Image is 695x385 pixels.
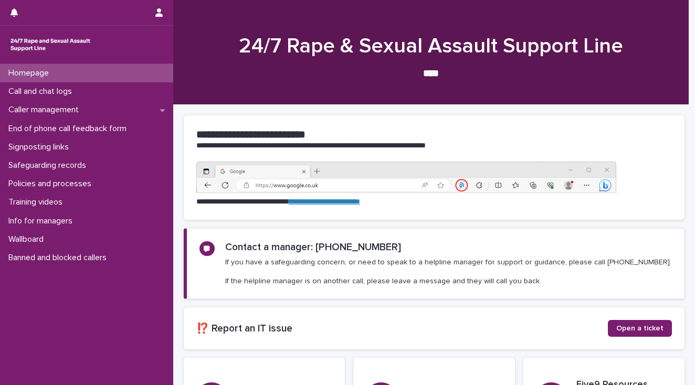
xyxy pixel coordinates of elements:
[4,253,115,263] p: Banned and blocked callers
[184,34,678,59] h1: 24/7 Rape & Sexual Assault Support Line
[608,320,672,337] a: Open a ticket
[8,34,92,55] img: rhQMoQhaT3yELyF149Cw
[4,68,57,78] p: Homepage
[4,234,52,244] p: Wallboard
[4,179,100,189] p: Policies and processes
[4,124,135,134] p: End of phone call feedback form
[4,216,81,226] p: Info for managers
[225,258,671,286] p: If you have a safeguarding concern, or need to speak to a helpline manager for support or guidanc...
[616,325,664,332] span: Open a ticket
[196,323,608,335] h2: ⁉️ Report an IT issue
[4,197,71,207] p: Training videos
[4,142,77,152] p: Signposting links
[4,87,80,97] p: Call and chat logs
[4,105,87,115] p: Caller management
[196,162,616,193] img: https%3A%2F%2Fcdn.document360.io%2F0deca9d6-0dac-4e56-9e8f-8d9979bfce0e%2FImages%2FDocumentation%...
[4,161,94,170] p: Safeguarding records
[225,241,401,253] h2: Contact a manager: [PHONE_NUMBER]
